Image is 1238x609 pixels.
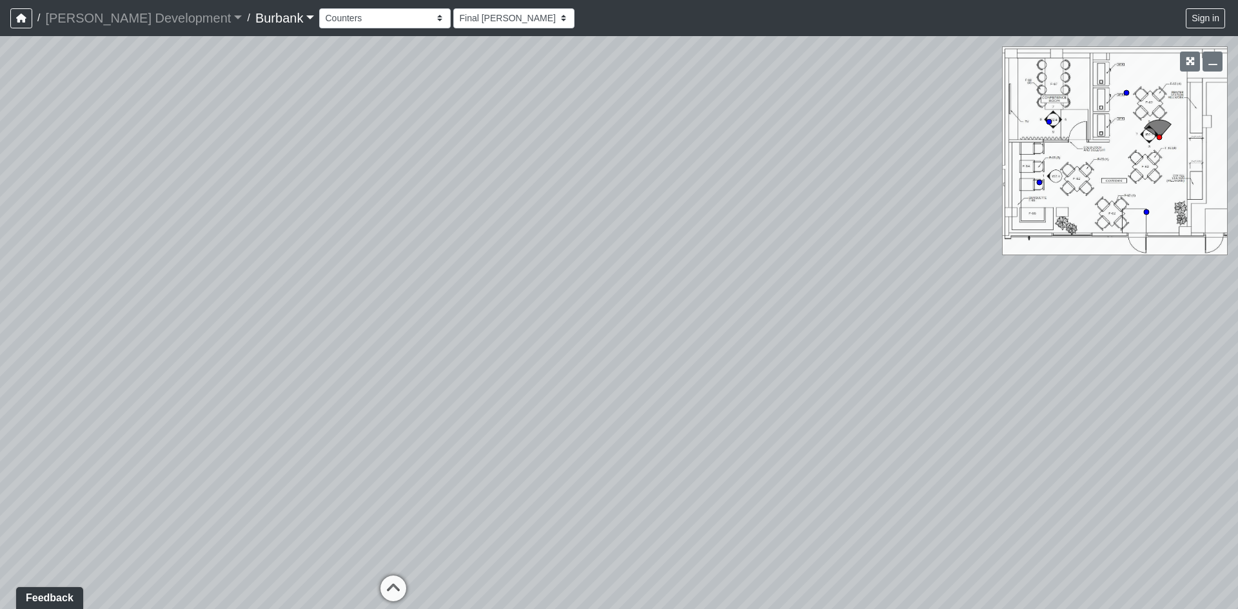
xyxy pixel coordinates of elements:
[242,5,255,31] span: /
[10,583,86,609] iframe: Ybug feedback widget
[1186,8,1225,28] button: Sign in
[255,5,315,31] a: Burbank
[45,5,242,31] a: [PERSON_NAME] Development
[32,5,45,31] span: /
